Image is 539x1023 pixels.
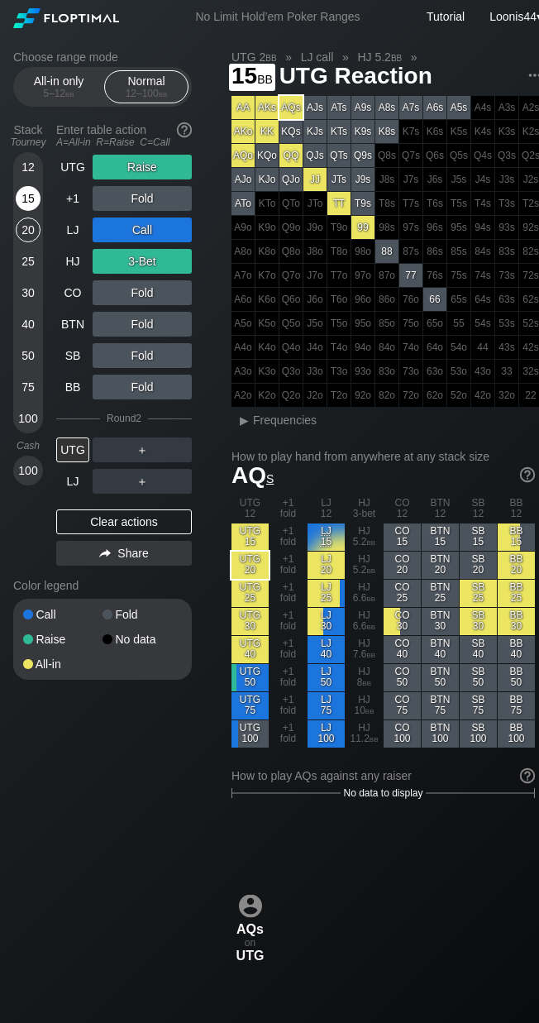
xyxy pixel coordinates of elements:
div: AJs [303,96,327,119]
div: 100% fold in prior round [375,312,398,335]
div: Raise [23,633,103,645]
div: 100% fold in prior round [399,312,422,335]
div: Fold [93,312,192,337]
div: KJs [303,120,327,143]
div: 20 [16,218,41,242]
div: 100% fold in prior round [471,192,494,215]
div: 100% fold in prior round [471,360,494,383]
div: 100% fold in prior round [447,288,470,311]
div: ▸ [233,410,255,430]
div: 100% fold in prior round [279,288,303,311]
div: HJ 6.6 [346,608,383,635]
div: 100% fold in prior round [231,384,255,407]
div: 100% fold in prior round [399,144,422,167]
div: 100% fold in prior round [423,216,446,239]
div: BTN 30 [422,608,459,635]
div: BB 12 [498,495,535,523]
div: 100% fold in prior round [423,264,446,287]
div: No Limit Hold’em Poker Ranges [170,10,384,27]
div: 100% fold in prior round [255,192,279,215]
div: Raise [93,155,192,179]
div: HJ 5.2 [346,552,383,579]
div: 100% fold in prior round [375,144,398,167]
div: HJ [56,249,89,274]
div: 100% fold in prior round [303,312,327,335]
div: Clear actions [56,509,192,534]
div: 100% fold in prior round [399,168,422,191]
div: 100% fold in prior round [375,336,398,359]
div: K8s [375,120,398,143]
span: bb [257,69,273,87]
div: 100% fold in prior round [231,264,255,287]
div: 100% fold in prior round [279,384,303,407]
div: TT [327,192,351,215]
div: 75 [16,375,41,399]
div: 77 [399,264,422,287]
div: QJs [303,144,327,167]
div: LJ 25 [308,580,345,607]
div: AKo [231,120,255,143]
div: 100% fold in prior round [279,360,303,383]
div: UTG 20 [231,552,269,579]
div: QJo [279,168,303,191]
div: 100% fold in prior round [279,312,303,335]
div: SB 40 [460,636,497,663]
span: Frequencies [253,414,317,427]
div: 100% fold in prior round [303,216,327,239]
div: 100% fold in prior round [279,336,303,359]
div: 100% fold in prior round [327,360,351,383]
div: 100% fold in prior round [495,216,518,239]
img: Floptimal logo [13,8,119,28]
div: +1 [56,186,89,211]
div: 100% fold in prior round [399,336,422,359]
div: 12 – 100 [112,88,181,99]
div: A9s [351,96,374,119]
div: BTN 40 [422,636,459,663]
div: 100% fold in prior round [327,384,351,407]
div: SB [56,343,89,368]
div: 100% fold in prior round [423,192,446,215]
span: UTG 2 [229,50,279,65]
div: 100% fold in prior round [375,288,398,311]
div: SB 15 [460,523,497,551]
div: CO 30 [384,608,421,635]
div: KQs [279,120,303,143]
div: JJ [303,168,327,191]
div: 3-Bet [93,249,192,274]
div: 100% fold in prior round [423,312,446,335]
div: 100% fold in prior round [279,216,303,239]
div: +1 fold [269,636,307,663]
div: KTs [327,120,351,143]
div: 100% fold in prior round [471,312,494,335]
div: 100% fold in prior round [447,144,470,167]
div: BTN 20 [422,552,459,579]
a: Tutorial [427,10,465,23]
div: ATo [231,192,255,215]
span: » [402,50,426,64]
div: +1 fold [269,608,307,635]
span: bb [367,620,376,632]
div: Stack [7,117,50,155]
div: 100% fold in prior round [447,216,470,239]
div: BB 25 [498,580,535,607]
div: 5 – 12 [24,88,93,99]
div: AJo [231,168,255,191]
div: JTs [327,168,351,191]
div: ＋ [93,469,192,494]
div: AQs [279,96,303,119]
div: LJ 12 [308,495,345,523]
div: 66 [423,288,446,311]
div: 100% fold in prior round [447,336,470,359]
div: LJ 20 [308,552,345,579]
span: bb [367,592,376,604]
div: +1 fold [269,552,307,579]
div: Q9s [351,144,374,167]
div: 100% fold in prior round [495,168,518,191]
div: 100% fold in prior round [495,360,518,383]
div: 12 [16,155,41,179]
div: Share [56,541,192,566]
div: 100% fold in prior round [231,312,255,335]
div: Fold [93,280,192,305]
div: CO 40 [384,636,421,663]
div: 40 [16,312,41,337]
